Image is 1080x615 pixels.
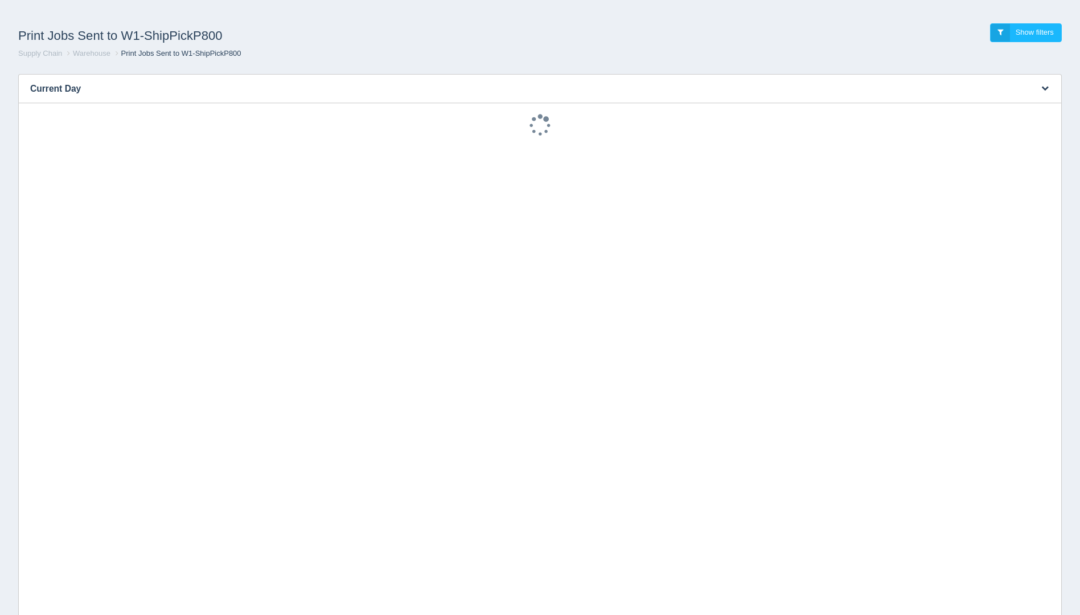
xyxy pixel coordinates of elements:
[18,49,62,58] a: Supply Chain
[73,49,110,58] a: Warehouse
[18,23,540,48] h1: Print Jobs Sent to W1-ShipPickP800
[19,75,1026,103] h3: Current Day
[990,23,1062,42] a: Show filters
[113,48,241,59] li: Print Jobs Sent to W1-ShipPickP800
[1016,28,1054,36] span: Show filters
